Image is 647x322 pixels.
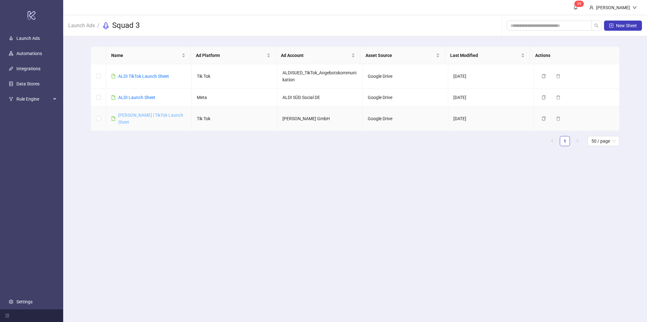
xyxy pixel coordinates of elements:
[448,89,534,107] td: [DATE]
[192,107,277,131] td: Tik Tok
[594,4,632,11] div: [PERSON_NAME]
[192,64,277,89] td: Tik Tok
[191,47,275,64] th: Ad Platform
[196,52,265,59] span: Ad Platform
[576,139,579,143] span: right
[106,47,191,64] th: Name
[16,51,42,56] a: Automations
[604,21,642,31] button: New Sheet
[588,136,620,146] div: Page Size
[589,5,594,10] span: user
[97,21,100,31] li: /
[448,107,534,131] td: [DATE]
[276,47,360,64] th: Ad Account
[609,23,614,28] span: plus-square
[363,107,448,131] td: Google Drive
[16,66,40,71] a: Integrations
[366,52,435,59] span: Asset Source
[112,21,140,31] h3: Squad 3
[577,2,579,6] span: 3
[574,1,584,7] sup: 39
[118,95,155,100] a: ALDI Launch Sheet
[616,23,637,28] span: New Sheet
[450,52,519,59] span: Last Modified
[560,136,570,146] a: 1
[16,93,51,105] span: Rule Engine
[632,5,637,10] span: down
[16,36,40,41] a: Launch Ads
[192,89,277,107] td: Meta
[9,97,13,101] span: fork
[277,64,363,89] td: ALDISUED_TikTok_Angebotskommunikation
[448,64,534,89] td: [DATE]
[591,136,616,146] span: 50 / page
[530,47,615,64] th: Actions
[363,89,448,107] td: Google Drive
[556,95,560,100] span: delete
[111,74,116,78] span: file
[111,95,116,100] span: file
[111,52,180,59] span: Name
[547,136,557,146] li: Previous Page
[281,52,350,59] span: Ad Account
[445,47,530,64] th: Last Modified
[16,81,39,86] a: Data Stores
[541,74,546,78] span: copy
[277,89,363,107] td: ALDI SÜD Social DE
[5,313,9,318] span: menu-fold
[572,136,583,146] li: Next Page
[572,136,583,146] button: right
[16,299,33,304] a: Settings
[541,95,546,100] span: copy
[360,47,445,64] th: Asset Source
[550,139,554,143] span: left
[556,74,560,78] span: delete
[560,136,570,146] li: 1
[541,116,546,121] span: copy
[556,116,560,121] span: delete
[118,113,183,125] a: [PERSON_NAME] | TikTok Launch Sheet
[277,107,363,131] td: [PERSON_NAME] GmbH
[111,116,116,121] span: file
[547,136,557,146] button: left
[363,64,448,89] td: Google Drive
[102,22,110,29] span: rocket
[594,23,599,28] span: search
[579,2,581,6] span: 9
[118,74,169,79] a: ALDI TikTok Launch Sheet
[67,22,96,28] a: Launch Ads
[573,5,578,9] span: bell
